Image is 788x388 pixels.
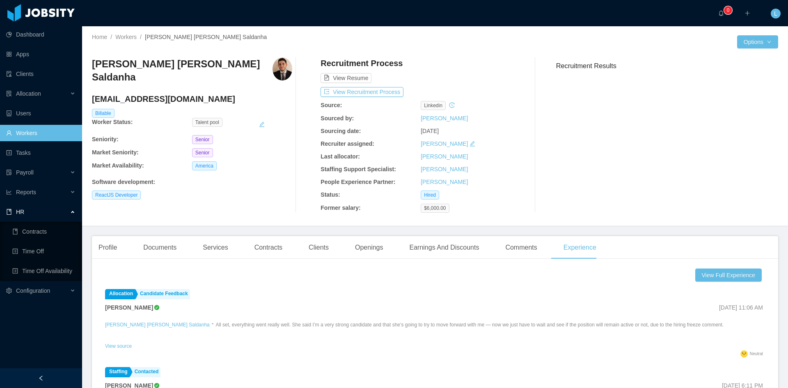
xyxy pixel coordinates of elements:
b: Worker Status: [92,119,133,125]
a: [PERSON_NAME] [421,153,468,160]
span: Talent pool [192,118,222,127]
button: icon: file-textView Resume [321,73,371,83]
span: America [192,161,217,170]
i: icon: edit [470,141,475,147]
p: All set, everything went really well. She said I’m a very strong candidate and that she’s going t... [215,321,724,328]
img: 7cfd2936-3331-4ef6-a19c-ddcdebe43a0c_671959240ce11-400w.png [273,57,292,80]
b: People Experience Partner: [321,179,395,185]
b: Recruiter assigned: [321,140,374,147]
span: Configuration [16,287,50,294]
a: icon: robotUsers [6,105,76,122]
span: $6,000.00 [421,204,449,213]
span: Hired [421,191,439,200]
span: Senior [192,148,213,157]
sup: 0 [724,6,732,14]
div: Profile [92,236,124,259]
div: - [212,319,214,341]
div: Clients [302,236,335,259]
button: View Full Experience [695,269,762,282]
a: icon: exportView Recruitment Process [321,89,403,95]
a: [PERSON_NAME] [421,140,468,147]
div: Experience [557,236,603,259]
i: icon: plus [744,10,750,16]
b: Source: [321,102,342,108]
i: icon: book [6,209,12,215]
span: / [110,34,112,40]
span: linkedin [421,101,446,110]
button: edit [259,118,265,131]
h3: Recruitment Results [556,61,778,71]
span: Senior [192,135,213,144]
a: icon: pie-chartDashboard [6,26,76,43]
a: icon: profileTasks [6,145,76,161]
span: / [140,34,142,40]
span: ReactJS Developer [92,191,141,200]
div: Contracts [248,236,289,259]
b: Software development : [92,179,155,185]
span: Neutral [750,351,763,356]
button: icon: exportView Recruitment Process [321,87,403,97]
a: Home [92,34,107,40]
div: Earnings And Discounts [403,236,486,259]
b: Market Availability: [92,162,144,169]
i: icon: line-chart [6,189,12,195]
span: [DATE] [421,128,439,134]
span: L [774,9,777,18]
a: Allocation [105,289,135,299]
b: Sourcing date: [321,128,361,134]
div: Documents [137,236,183,259]
b: Staffing Support Specialist: [321,166,396,172]
a: Workers [115,34,137,40]
a: icon: profileTime Off Availability [12,263,76,279]
a: [PERSON_NAME] [421,179,468,185]
a: Staffing [105,367,130,377]
a: [PERSON_NAME] [421,166,468,172]
span: Billable [92,109,115,118]
i: icon: history [449,102,455,108]
a: icon: userWorkers [6,125,76,141]
a: Candidate Feedback [136,289,190,299]
button: Optionsicon: down [737,35,778,48]
b: Sourced by: [321,115,354,122]
i: icon: file-protect [6,170,12,175]
span: Reports [16,189,36,195]
b: Last allocator: [321,153,360,160]
div: Openings [348,236,390,259]
a: [PERSON_NAME] [421,115,468,122]
span: Payroll [16,169,34,176]
a: Contacted [131,367,161,377]
div: Comments [499,236,543,259]
span: [PERSON_NAME] [PERSON_NAME] Saldanha [145,34,267,40]
i: icon: bell [718,10,724,16]
a: icon: appstoreApps [6,46,76,62]
b: Status: [321,191,340,198]
a: icon: auditClients [6,66,76,82]
a: [PERSON_NAME] [PERSON_NAME] Saldanha [105,322,210,328]
a: icon: profileTime Off [12,243,76,259]
span: [DATE] 11:06 AM [719,304,763,311]
div: Services [196,236,234,259]
b: Market Seniority: [92,149,139,156]
span: HR [16,209,24,215]
b: Seniority: [92,136,119,142]
i: icon: setting [6,288,12,294]
i: icon: solution [6,91,12,96]
a: icon: file-textView Resume [321,75,371,81]
a: icon: bookContracts [12,223,76,240]
span: Allocation [16,90,41,97]
a: View source [105,343,132,349]
h4: [EMAIL_ADDRESS][DOMAIN_NAME] [92,93,292,105]
strong: [PERSON_NAME] [105,304,153,311]
b: Former salary: [321,204,360,211]
a: View Full Experience [695,269,765,282]
h3: [PERSON_NAME] [PERSON_NAME] Saldanha [92,57,273,84]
